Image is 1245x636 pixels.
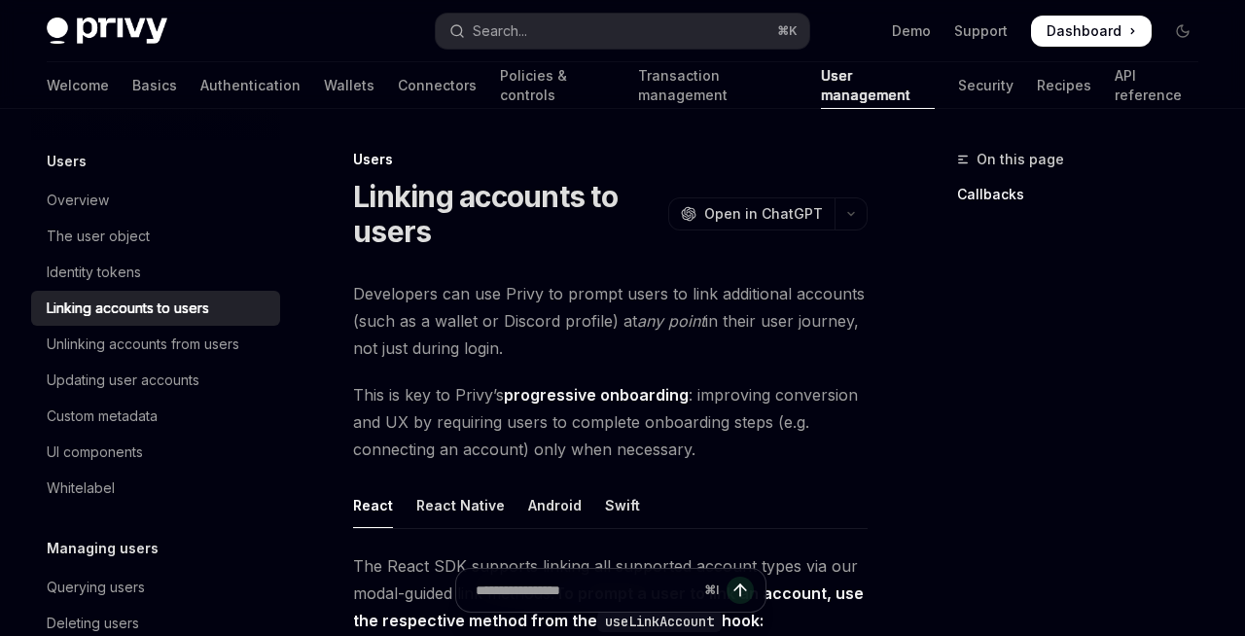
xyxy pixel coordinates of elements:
[1167,16,1198,47] button: Toggle dark mode
[31,183,280,218] a: Overview
[476,569,696,612] input: Ask a question...
[31,570,280,605] a: Querying users
[31,363,280,398] a: Updating user accounts
[31,471,280,506] a: Whitelabel
[47,441,143,464] div: UI components
[47,261,141,284] div: Identity tokens
[47,225,150,248] div: The user object
[638,62,798,109] a: Transaction management
[324,62,374,109] a: Wallets
[31,291,280,326] a: Linking accounts to users
[47,477,115,500] div: Whitelabel
[47,576,145,599] div: Querying users
[31,219,280,254] a: The user object
[436,14,809,49] button: Open search
[47,369,199,392] div: Updating user accounts
[47,297,209,320] div: Linking accounts to users
[47,18,167,45] img: dark logo
[727,577,754,604] button: Send message
[957,179,1214,210] a: Callbacks
[353,280,868,362] span: Developers can use Privy to prompt users to link additional accounts (such as a wallet or Discord...
[200,62,301,109] a: Authentication
[353,552,868,634] span: The React SDK supports linking all supported account types via our modal-guided link methods.
[958,62,1014,109] a: Security
[47,189,109,212] div: Overview
[353,381,868,463] span: This is key to Privy’s : improving conversion and UX by requiring users to complete onboarding st...
[47,150,87,173] h5: Users
[47,62,109,109] a: Welcome
[31,255,280,290] a: Identity tokens
[31,399,280,434] a: Custom metadata
[473,19,527,43] div: Search...
[47,333,239,356] div: Unlinking accounts from users
[1047,21,1121,41] span: Dashboard
[398,62,477,109] a: Connectors
[353,482,393,528] div: React
[1115,62,1198,109] a: API reference
[500,62,615,109] a: Policies & controls
[416,482,505,528] div: React Native
[528,482,582,528] div: Android
[504,385,689,405] strong: progressive onboarding
[977,148,1064,171] span: On this page
[31,327,280,362] a: Unlinking accounts from users
[637,311,705,331] em: any point
[668,197,835,230] button: Open in ChatGPT
[47,612,139,635] div: Deleting users
[132,62,177,109] a: Basics
[353,150,868,169] div: Users
[605,482,640,528] div: Swift
[1037,62,1091,109] a: Recipes
[954,21,1008,41] a: Support
[704,204,823,224] span: Open in ChatGPT
[31,435,280,470] a: UI components
[892,21,931,41] a: Demo
[47,537,159,560] h5: Managing users
[47,405,158,428] div: Custom metadata
[353,179,660,249] h1: Linking accounts to users
[821,62,934,109] a: User management
[1031,16,1152,47] a: Dashboard
[777,23,798,39] span: ⌘ K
